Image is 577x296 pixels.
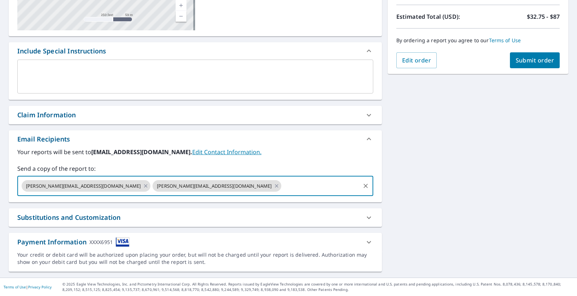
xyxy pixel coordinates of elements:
a: Current Level 17, Zoom Out [176,11,186,22]
label: Send a copy of the report to: [17,164,373,173]
span: Submit order [516,56,554,64]
div: Payment Information [17,237,129,247]
a: Privacy Policy [28,284,52,290]
div: XXXX6951 [89,237,113,247]
div: Claim Information [17,110,76,120]
a: Terms of Use [489,37,521,44]
a: EditContactInfo [192,148,261,156]
a: Terms of Use [4,284,26,290]
div: Substitutions and Customization [17,213,121,222]
p: By ordering a report you agree to our [396,37,560,44]
div: [PERSON_NAME][EMAIL_ADDRESS][DOMAIN_NAME] [153,180,281,192]
button: Edit order [396,52,437,68]
div: Include Special Instructions [17,46,106,56]
p: | [4,285,52,289]
img: cardImage [116,237,129,247]
span: Edit order [402,56,431,64]
div: Include Special Instructions [9,42,382,60]
label: Your reports will be sent to [17,148,373,156]
p: Estimated Total (USD): [396,12,478,21]
div: Email Recipients [17,134,70,144]
span: [PERSON_NAME][EMAIL_ADDRESS][DOMAIN_NAME] [22,183,145,190]
button: Clear [361,181,371,191]
b: [EMAIL_ADDRESS][DOMAIN_NAME]. [91,148,192,156]
button: Submit order [510,52,560,68]
p: © 2025 Eagle View Technologies, Inc. and Pictometry International Corp. All Rights Reserved. Repo... [62,282,573,292]
div: Claim Information [9,106,382,124]
div: Payment InformationXXXX6951cardImage [9,233,382,251]
div: Email Recipients [9,130,382,148]
span: [PERSON_NAME][EMAIL_ADDRESS][DOMAIN_NAME] [153,183,276,190]
div: Substitutions and Customization [9,208,382,227]
p: $32.75 - $87 [527,12,560,21]
div: [PERSON_NAME][EMAIL_ADDRESS][DOMAIN_NAME] [22,180,150,192]
div: Your credit or debit card will be authorized upon placing your order, but will not be charged unt... [17,251,373,266]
